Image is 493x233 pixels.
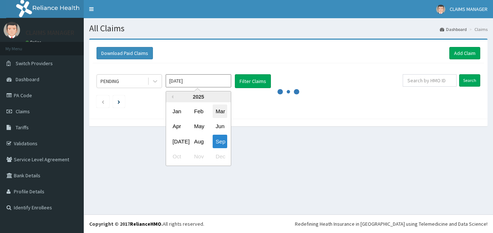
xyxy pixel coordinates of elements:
[16,124,29,131] span: Tariffs
[235,74,271,88] button: Filter Claims
[16,76,39,83] span: Dashboard
[459,74,480,87] input: Search
[213,120,227,133] div: Choose June 2025
[191,104,206,118] div: Choose February 2025
[213,104,227,118] div: Choose March 2025
[166,91,231,102] div: 2025
[118,98,120,105] a: Next page
[84,214,493,233] footer: All rights reserved.
[403,74,457,87] input: Search by HMO ID
[170,135,184,148] div: Choose July 2025
[130,221,161,227] a: RelianceHMO
[4,22,20,38] img: User Image
[101,98,104,105] a: Previous page
[449,47,480,59] a: Add Claim
[468,26,488,32] li: Claims
[213,135,227,148] div: Choose September 2025
[191,120,206,133] div: Choose May 2025
[170,104,184,118] div: Choose January 2025
[25,40,43,45] a: Online
[277,81,299,103] svg: audio-loading
[295,220,488,228] div: Redefining Heath Insurance in [GEOGRAPHIC_DATA] using Telemedicine and Data Science!
[25,29,74,36] p: CLAIMS MANAGER
[191,135,206,148] div: Choose August 2025
[436,5,445,14] img: User Image
[89,221,163,227] strong: Copyright © 2017 .
[170,120,184,133] div: Choose April 2025
[450,6,488,12] span: CLAIMS MANAGER
[166,104,231,164] div: month 2025-09
[16,108,30,115] span: Claims
[16,60,53,67] span: Switch Providers
[166,74,231,87] input: Select Month and Year
[96,47,153,59] button: Download Paid Claims
[89,24,488,33] h1: All Claims
[440,26,467,32] a: Dashboard
[100,78,119,85] div: PENDING
[170,95,173,99] button: Previous Year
